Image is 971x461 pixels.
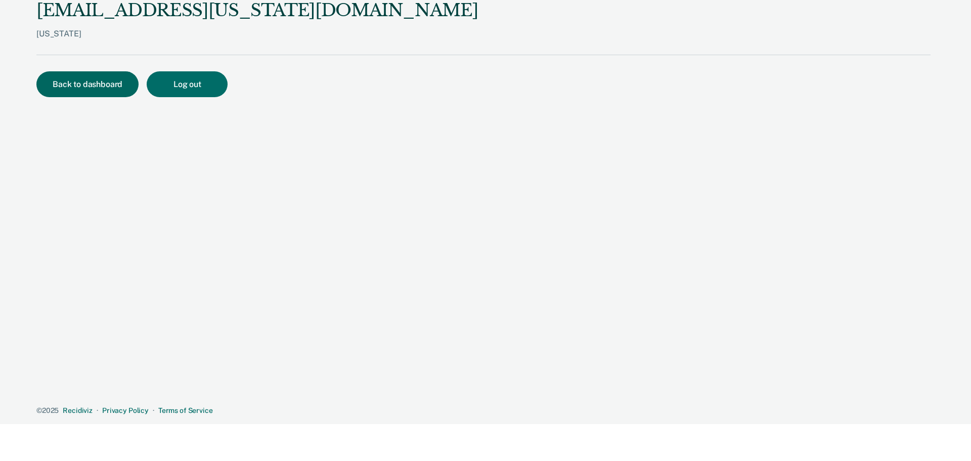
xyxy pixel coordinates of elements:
button: Back to dashboard [36,71,139,97]
span: © 2025 [36,406,59,414]
a: Back to dashboard [36,80,147,89]
a: Terms of Service [158,406,213,414]
a: Privacy Policy [102,406,149,414]
div: · · [36,406,931,415]
div: [US_STATE] [36,29,478,55]
button: Log out [147,71,228,97]
a: Recidiviz [63,406,93,414]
